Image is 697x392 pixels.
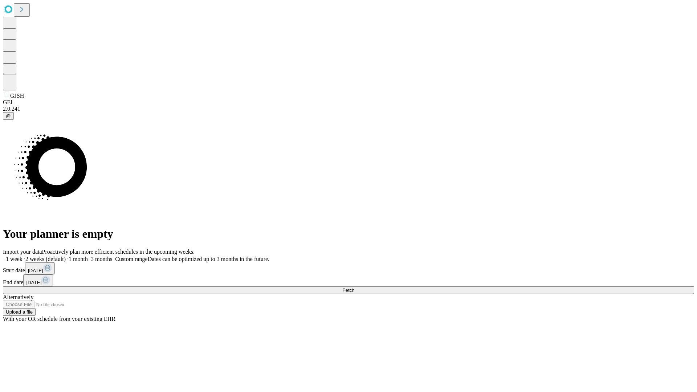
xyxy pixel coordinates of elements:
div: GEI [3,99,694,106]
span: Import your data [3,249,42,255]
span: 2 weeks (default) [25,256,66,262]
div: Start date [3,262,694,274]
button: @ [3,112,14,120]
span: 1 month [69,256,88,262]
span: Alternatively [3,294,33,300]
span: Dates can be optimized up to 3 months in the future. [148,256,269,262]
button: Fetch [3,286,694,294]
h1: Your planner is empty [3,227,694,241]
span: 3 months [91,256,112,262]
div: End date [3,274,694,286]
span: 1 week [6,256,23,262]
span: With your OR schedule from your existing EHR [3,316,115,322]
span: @ [6,113,11,119]
button: [DATE] [23,274,53,286]
span: Proactively plan more efficient schedules in the upcoming weeks. [42,249,195,255]
span: [DATE] [26,280,41,285]
span: GJSH [10,93,24,99]
span: [DATE] [28,268,43,273]
button: Upload a file [3,308,36,316]
div: 2.0.241 [3,106,694,112]
span: Fetch [342,287,354,293]
span: Custom range [115,256,147,262]
button: [DATE] [25,262,55,274]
